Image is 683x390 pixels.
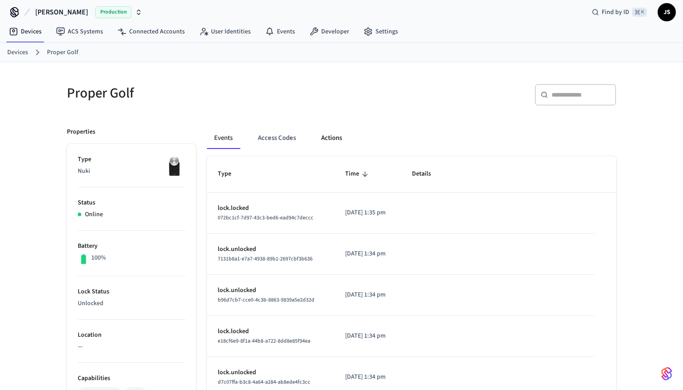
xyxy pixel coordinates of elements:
[302,23,356,40] a: Developer
[345,331,390,341] p: [DATE] 1:34 pm
[85,210,103,219] p: Online
[2,23,49,40] a: Devices
[47,48,78,57] a: Proper Golf
[658,3,676,21] button: JS
[251,127,303,149] button: Access Codes
[345,249,390,259] p: [DATE] 1:34 pm
[67,127,95,137] p: Properties
[78,241,185,251] p: Battery
[78,198,185,208] p: Status
[163,155,185,177] img: Nuki Smart Lock 3.0 Pro Black, Front
[602,8,629,17] span: Find by ID
[218,167,243,181] span: Type
[412,167,443,181] span: Details
[218,378,310,386] span: d7c07ffa-b3c8-4a64-a284-ab8ede4fc3cc
[345,208,390,218] p: [DATE] 1:35 pm
[95,6,131,18] span: Production
[218,286,323,295] p: lock.unlocked
[67,84,336,102] h5: Proper Golf
[35,7,88,18] span: [PERSON_NAME]
[345,167,371,181] span: Time
[78,287,185,297] p: Lock Status
[218,296,314,304] span: b96d7cb7-cce0-4c3b-8863-9839a5e2d32d
[192,23,258,40] a: User Identities
[78,374,185,383] p: Capabilities
[7,48,28,57] a: Devices
[345,290,390,300] p: [DATE] 1:34 pm
[218,337,310,345] span: e18cf6e9-8f1a-44b8-a722-8dd8e85f94ea
[258,23,302,40] a: Events
[78,167,185,176] p: Nuki
[207,127,240,149] button: Events
[78,299,185,308] p: Unlocked
[78,330,185,340] p: Location
[585,4,654,20] div: Find by ID⌘ K
[49,23,110,40] a: ACS Systems
[659,4,675,20] span: JS
[91,253,106,263] p: 100%
[345,372,390,382] p: [DATE] 1:34 pm
[218,204,323,213] p: lock.locked
[218,327,323,336] p: lock.locked
[218,245,323,254] p: lock.unlocked
[78,155,185,164] p: Type
[110,23,192,40] a: Connected Accounts
[207,127,616,149] div: ant example
[661,367,672,381] img: SeamLogoGradient.69752ec5.svg
[632,8,647,17] span: ⌘ K
[218,255,313,263] span: 7131b8a1-e7a7-4938-89b1-2697cbf3b636
[218,214,313,222] span: 072bc1cf-7d97-43c3-bed6-ead94c7deccc
[356,23,405,40] a: Settings
[218,368,323,377] p: lock.unlocked
[78,342,185,352] p: —
[314,127,349,149] button: Actions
